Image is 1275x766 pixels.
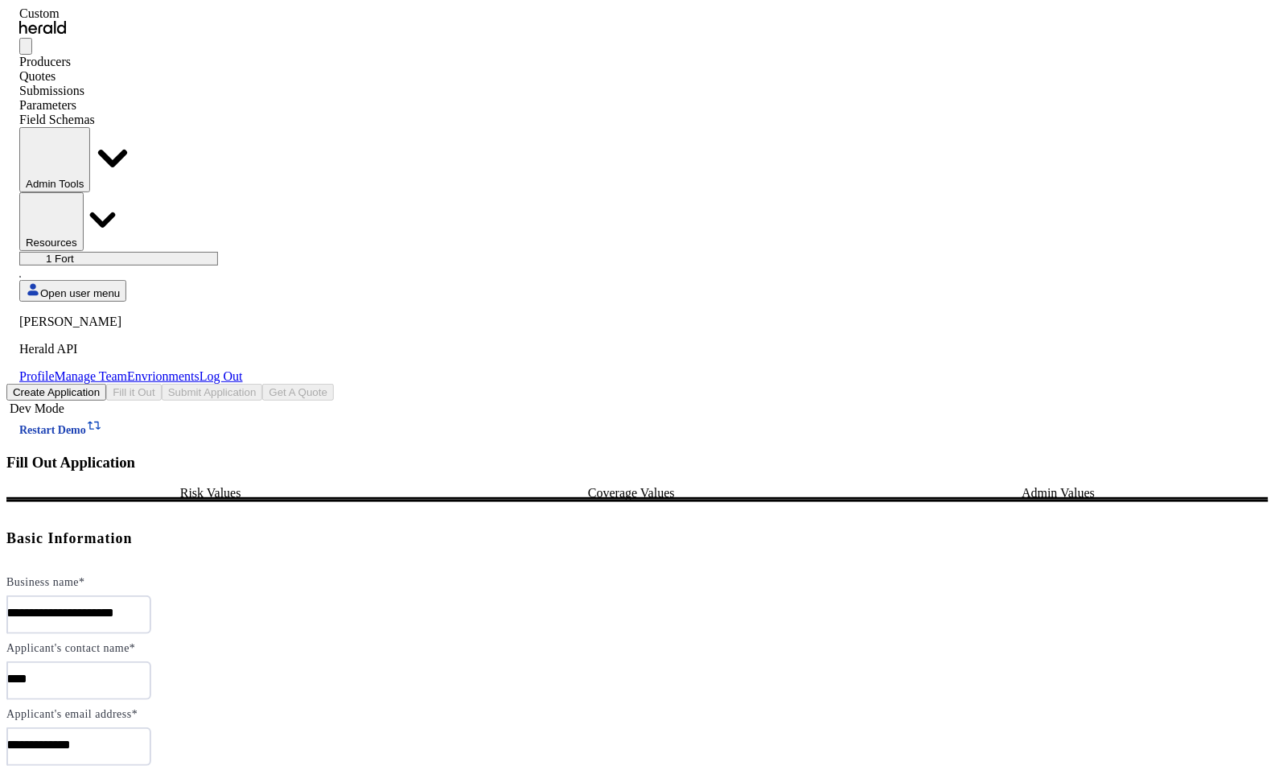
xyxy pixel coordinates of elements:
div: Quotes [19,69,243,84]
a: Envrionments [127,369,199,383]
button: Create Application [6,384,106,401]
div: Open user menu [19,315,243,384]
button: Submit Application [162,384,263,401]
h5: Basic Information [6,526,1269,550]
button: Get A Quote [262,384,334,401]
p: Herald API [19,342,243,356]
label: Business name* [6,576,85,588]
span: Restart Demo [19,424,86,436]
span: Risk Values [180,487,241,500]
div: Parameters [19,98,243,113]
button: Restart Demo [6,416,115,439]
div: Producers [19,55,243,69]
div: Field Schemas [19,113,243,127]
a: Manage Team [55,369,128,383]
span: Coverage Values [588,487,675,500]
span: Admin Values [1022,487,1095,500]
img: Herald Logo [19,21,66,35]
p: [PERSON_NAME] [19,315,243,329]
button: Fill it Out [106,384,162,401]
div: Submissions [19,84,243,98]
button: Resources dropdown menu [19,192,84,251]
button: Open user menu [19,280,126,302]
span: Open user menu [40,287,120,299]
a: Log Out [199,369,243,383]
label: Applicant's email address* [6,708,138,720]
h3: Fill Out Application [6,454,1269,472]
a: Profile [19,369,55,383]
label: Dev Mode [6,402,64,416]
button: internal dropdown menu [19,127,90,192]
label: Applicant's contact name* [6,642,135,654]
div: Custom [19,6,243,21]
